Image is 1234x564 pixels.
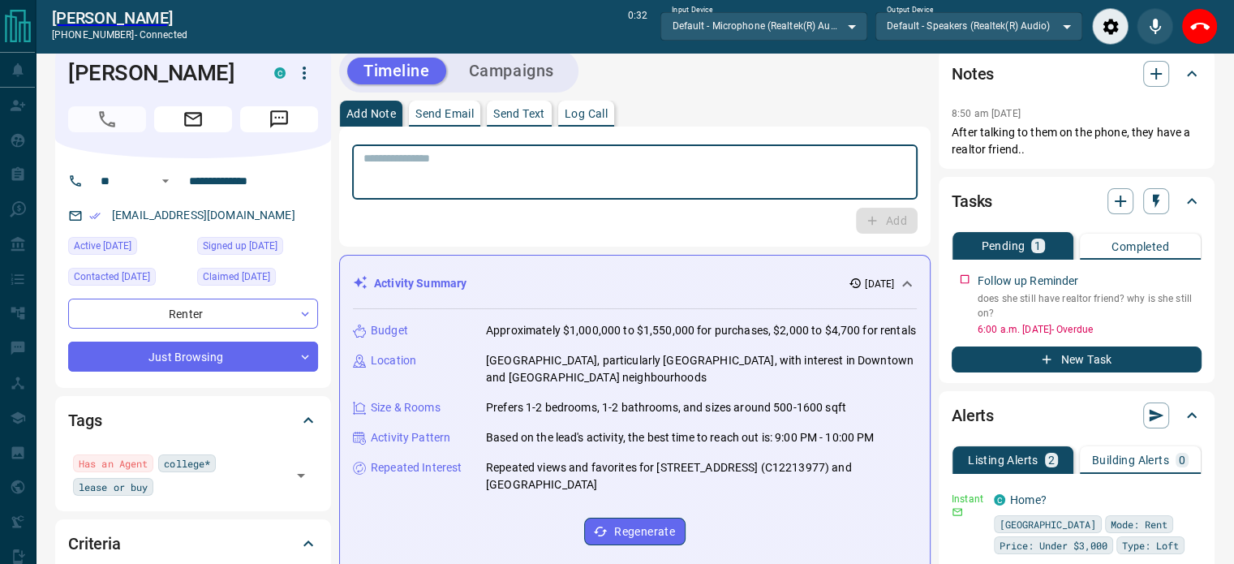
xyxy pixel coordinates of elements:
p: Activity Pattern [371,429,450,446]
p: Building Alerts [1092,454,1169,466]
p: 2 [1048,454,1055,466]
p: Instant [952,492,984,506]
div: Just Browsing [68,342,318,372]
button: Campaigns [453,58,570,84]
h2: Notes [952,61,994,87]
h1: [PERSON_NAME] [68,60,250,86]
p: Based on the lead's activity, the best time to reach out is: 9:00 PM - 10:00 PM [486,429,874,446]
p: Size & Rooms [371,399,441,416]
p: Send Text [493,108,545,119]
h2: Alerts [952,403,994,428]
p: [PHONE_NUMBER] - [52,28,187,42]
span: lease or buy [79,479,148,495]
div: Tags [68,401,318,440]
span: [GEOGRAPHIC_DATA] [1000,516,1096,532]
a: Home? [1010,493,1047,506]
div: Mute [1137,8,1173,45]
span: college* [164,455,210,471]
div: Activity Summary[DATE] [353,269,917,299]
span: Price: Under $3,000 [1000,537,1107,553]
div: Audio Settings [1092,8,1129,45]
p: Prefers 1-2 bedrooms, 1-2 bathrooms, and sizes around 500-1600 sqft [486,399,846,416]
p: 6:00 a.m. [DATE] - Overdue [978,322,1202,337]
p: [GEOGRAPHIC_DATA], particularly [GEOGRAPHIC_DATA], with interest in Downtown and [GEOGRAPHIC_DATA... [486,352,917,386]
span: Has an Agent [79,455,148,471]
button: Open [290,464,312,487]
span: Contacted [DATE] [74,269,150,285]
div: Alerts [952,396,1202,435]
div: Fri Sep 05 2025 [68,268,189,291]
p: Completed [1111,241,1169,252]
button: Open [156,171,175,191]
label: Input Device [672,5,713,15]
p: [DATE] [865,277,894,291]
p: Log Call [565,108,608,119]
span: Claimed [DATE] [203,269,270,285]
div: Default - Microphone (Realtek(R) Audio) [660,12,867,40]
div: Sat Mar 27 2021 [197,268,318,291]
p: Repeated Interest [371,459,462,476]
div: Renter [68,299,318,329]
span: Signed up [DATE] [203,238,277,254]
div: Default - Speakers (Realtek(R) Audio) [875,12,1082,40]
p: 1 [1034,240,1041,252]
span: Email [154,106,232,132]
p: Listing Alerts [968,454,1038,466]
div: Sun Sep 14 2025 [68,237,189,260]
p: Location [371,352,416,369]
div: condos.ca [274,67,286,79]
div: Criteria [68,524,318,563]
p: 0:32 [628,8,647,45]
div: End Call [1181,8,1218,45]
h2: Tags [68,407,101,433]
p: 8:50 am [DATE] [952,108,1021,119]
h2: Criteria [68,531,121,557]
span: Type: Loft [1122,537,1179,553]
p: Add Note [346,108,396,119]
p: Send Email [415,108,474,119]
svg: Email Verified [89,210,101,222]
a: [PERSON_NAME] [52,8,187,28]
button: Regenerate [584,518,686,545]
svg: Email [952,506,963,518]
div: Notes [952,54,1202,93]
div: condos.ca [994,494,1005,506]
h2: Tasks [952,188,992,214]
span: Mode: Rent [1111,516,1167,532]
a: [EMAIL_ADDRESS][DOMAIN_NAME] [112,209,295,222]
button: Timeline [347,58,446,84]
span: Call [68,106,146,132]
span: Message [240,106,318,132]
p: Follow up Reminder [978,273,1078,290]
span: Active [DATE] [74,238,131,254]
p: After talking to them on the phone, they have a realtor friend.. [952,124,1202,158]
p: does she still have realtor friend? why is she still on? [978,291,1202,321]
p: Activity Summary [374,275,467,292]
p: Pending [981,240,1025,252]
p: Budget [371,322,408,339]
p: Approximately $1,000,000 to $1,550,000 for purchases, $2,000 to $4,700 for rentals [486,322,916,339]
button: New Task [952,347,1202,372]
label: Output Device [887,5,933,15]
p: 0 [1179,454,1185,466]
div: Sat Mar 27 2021 [197,237,318,260]
span: connected [140,29,187,41]
div: Tasks [952,182,1202,221]
p: Repeated views and favorites for [STREET_ADDRESS] (C12213977) and [GEOGRAPHIC_DATA] [486,459,917,493]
